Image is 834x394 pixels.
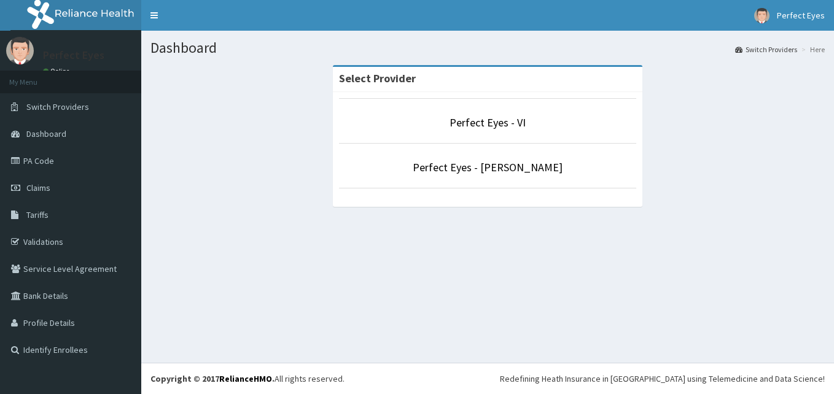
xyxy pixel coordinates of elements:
[150,373,275,384] strong: Copyright © 2017 .
[26,128,66,139] span: Dashboard
[219,373,272,384] a: RelianceHMO
[735,44,797,55] a: Switch Providers
[26,209,49,220] span: Tariffs
[26,101,89,112] span: Switch Providers
[6,37,34,64] img: User Image
[754,8,770,23] img: User Image
[339,71,416,85] strong: Select Provider
[150,40,825,56] h1: Dashboard
[141,363,834,394] footer: All rights reserved.
[798,44,825,55] li: Here
[450,115,526,129] a: Perfect Eyes - VI
[777,10,825,21] span: Perfect Eyes
[500,373,825,385] div: Redefining Heath Insurance in [GEOGRAPHIC_DATA] using Telemedicine and Data Science!
[26,182,50,193] span: Claims
[43,67,72,75] a: Online
[43,50,104,61] p: Perfect Eyes
[413,160,563,174] a: Perfect Eyes - [PERSON_NAME]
